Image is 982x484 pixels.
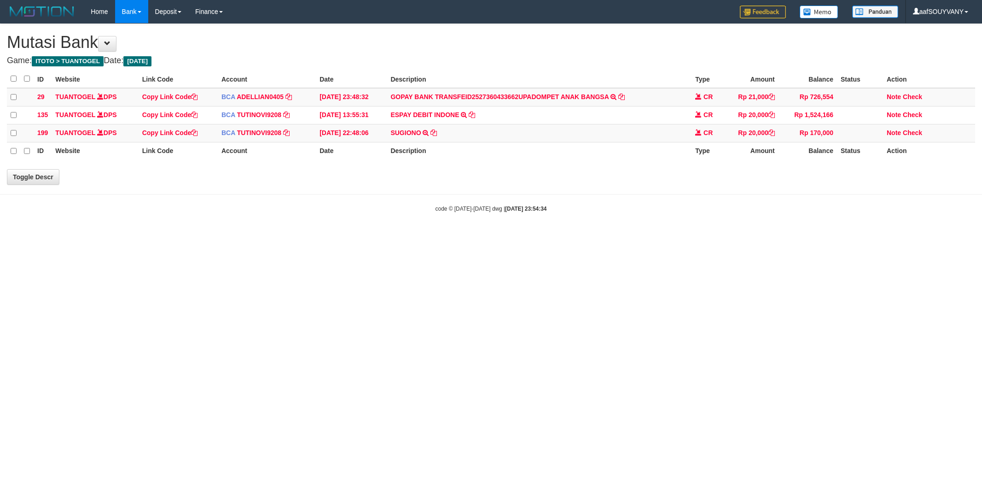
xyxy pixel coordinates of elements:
span: 29 [37,93,45,100]
span: 135 [37,111,48,118]
td: DPS [52,88,138,106]
th: Action [883,142,975,160]
a: TUTINOVI9208 [237,129,281,136]
th: Website [52,142,138,160]
td: [DATE] 13:55:31 [316,106,387,124]
th: Status [837,70,883,88]
td: Rp 20,000 [723,124,778,142]
th: ID [34,142,52,160]
th: Action [883,70,975,88]
a: Check [903,129,922,136]
td: Rp 1,524,166 [779,106,837,124]
strong: [DATE] 23:54:34 [505,206,546,212]
span: 199 [37,129,48,136]
a: Copy Link Code [142,111,198,118]
span: BCA [221,129,235,136]
a: Note [887,111,901,118]
th: Website [52,70,138,88]
th: Type [691,70,723,88]
a: Copy Link Code [142,129,198,136]
th: Type [691,142,723,160]
th: Description [387,142,691,160]
td: DPS [52,124,138,142]
th: Description [387,70,691,88]
th: Account [218,70,316,88]
a: Note [887,129,901,136]
th: Link Code [139,142,218,160]
td: Rp 21,000 [723,88,778,106]
img: MOTION_logo.png [7,5,77,18]
small: code © [DATE]-[DATE] dwg | [436,206,547,212]
span: ITOTO > TUANTOGEL [32,56,104,66]
img: Button%20Memo.svg [800,6,838,18]
a: GOPAY BANK TRANSFEID2527360433662UPADOMPET ANAK BANGSA [390,93,609,100]
th: Balance [779,142,837,160]
td: Rp 170,000 [779,124,837,142]
th: Amount [723,70,778,88]
span: CR [703,93,713,100]
img: Feedback.jpg [740,6,786,18]
h4: Game: Date: [7,56,975,65]
span: CR [703,111,713,118]
img: panduan.png [852,6,898,18]
th: Account [218,142,316,160]
a: Copy Link Code [142,93,198,100]
td: Rp 726,554 [779,88,837,106]
h1: Mutasi Bank [7,33,975,52]
td: [DATE] 22:48:06 [316,124,387,142]
th: Date [316,70,387,88]
a: SUGIONO [390,129,421,136]
td: DPS [52,106,138,124]
a: Toggle Descr [7,169,59,185]
a: TUANTOGEL [55,129,95,136]
td: [DATE] 23:48:32 [316,88,387,106]
th: ID [34,70,52,88]
th: Status [837,142,883,160]
a: TUANTOGEL [55,111,95,118]
span: CR [703,129,713,136]
span: BCA [221,93,235,100]
a: TUTINOVI9208 [237,111,281,118]
th: Link Code [139,70,218,88]
th: Amount [723,142,778,160]
span: [DATE] [123,56,151,66]
th: Date [316,142,387,160]
td: Rp 20,000 [723,106,778,124]
a: ADELLIAN0405 [237,93,284,100]
a: TUANTOGEL [55,93,95,100]
span: BCA [221,111,235,118]
a: Check [903,93,922,100]
th: Balance [779,70,837,88]
a: ESPAY DEBIT INDONE [390,111,459,118]
a: Check [903,111,922,118]
a: Note [887,93,901,100]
